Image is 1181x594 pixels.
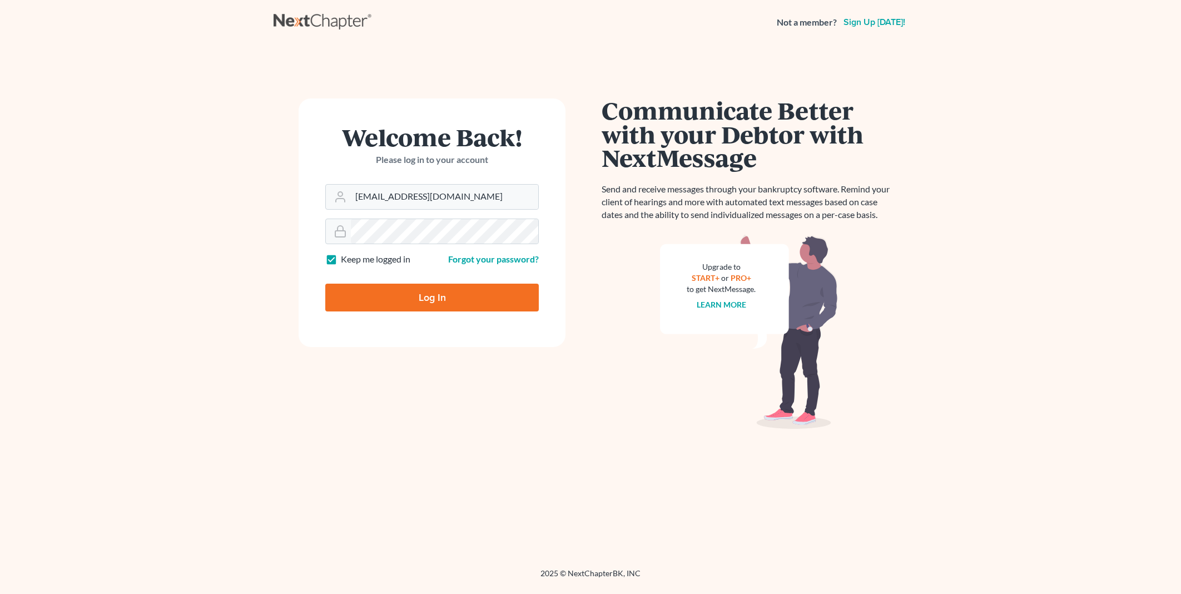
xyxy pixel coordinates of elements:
[692,273,719,283] a: START+
[660,235,838,429] img: nextmessage_bg-59042aed3d76b12b5cd301f8e5b87938c9018125f34e5fa2b7a6b67550977c72.svg
[731,273,751,283] a: PRO+
[687,261,756,273] div: Upgrade to
[697,300,746,309] a: Learn more
[325,284,539,311] input: Log In
[325,125,539,149] h1: Welcome Back!
[325,154,539,166] p: Please log in to your account
[841,18,907,27] a: Sign up [DATE]!
[274,568,907,588] div: 2025 © NextChapterBK, INC
[448,254,539,264] a: Forgot your password?
[602,98,896,170] h1: Communicate Better with your Debtor with NextMessage
[602,183,896,221] p: Send and receive messages through your bankruptcy software. Remind your client of hearings and mo...
[777,16,837,29] strong: Not a member?
[351,185,538,209] input: Email Address
[341,253,410,266] label: Keep me logged in
[687,284,756,295] div: to get NextMessage.
[721,273,729,283] span: or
